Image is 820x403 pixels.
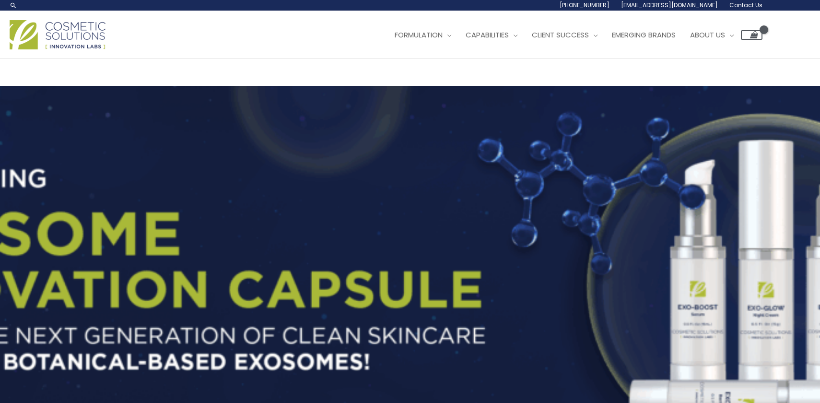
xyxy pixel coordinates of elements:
span: Contact Us [729,1,762,9]
a: Client Success [525,21,605,49]
span: [EMAIL_ADDRESS][DOMAIN_NAME] [621,1,718,9]
a: Emerging Brands [605,21,683,49]
span: Client Success [532,30,589,40]
img: Cosmetic Solutions Logo [10,20,105,49]
a: About Us [683,21,741,49]
a: Capabilities [458,21,525,49]
span: Formulation [395,30,443,40]
a: Formulation [387,21,458,49]
a: View Shopping Cart, empty [741,30,762,40]
a: Search icon link [10,1,17,9]
span: Emerging Brands [612,30,676,40]
nav: Site Navigation [380,21,762,49]
span: About Us [690,30,725,40]
span: [PHONE_NUMBER] [560,1,609,9]
span: Capabilities [466,30,509,40]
